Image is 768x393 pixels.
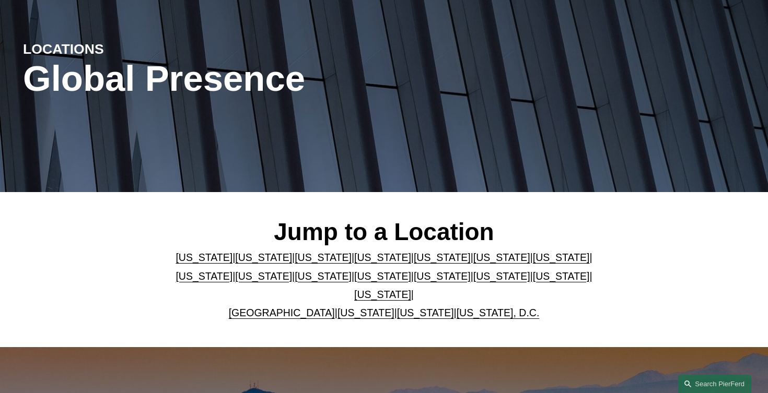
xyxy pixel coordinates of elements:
a: [US_STATE] [533,252,590,263]
a: [US_STATE] [354,252,411,263]
a: [US_STATE] [295,270,352,282]
a: [US_STATE] [338,307,394,318]
h2: Jump to a Location [173,218,595,247]
a: [US_STATE] [354,289,411,300]
a: [US_STATE], D.C. [457,307,540,318]
a: [US_STATE] [533,270,590,282]
a: [US_STATE] [473,270,530,282]
h1: Global Presence [23,58,504,100]
a: [US_STATE] [176,252,232,263]
a: [US_STATE] [235,270,292,282]
a: [US_STATE] [414,270,471,282]
a: [US_STATE] [473,252,530,263]
a: [GEOGRAPHIC_DATA] [229,307,335,318]
a: [US_STATE] [235,252,292,263]
a: Search this site [678,375,751,393]
a: [US_STATE] [397,307,454,318]
a: [US_STATE] [176,270,232,282]
a: [US_STATE] [354,270,411,282]
a: [US_STATE] [414,252,471,263]
a: [US_STATE] [295,252,352,263]
h4: LOCATIONS [23,41,203,58]
p: | | | | | | | | | | | | | | | | | | [173,248,595,322]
